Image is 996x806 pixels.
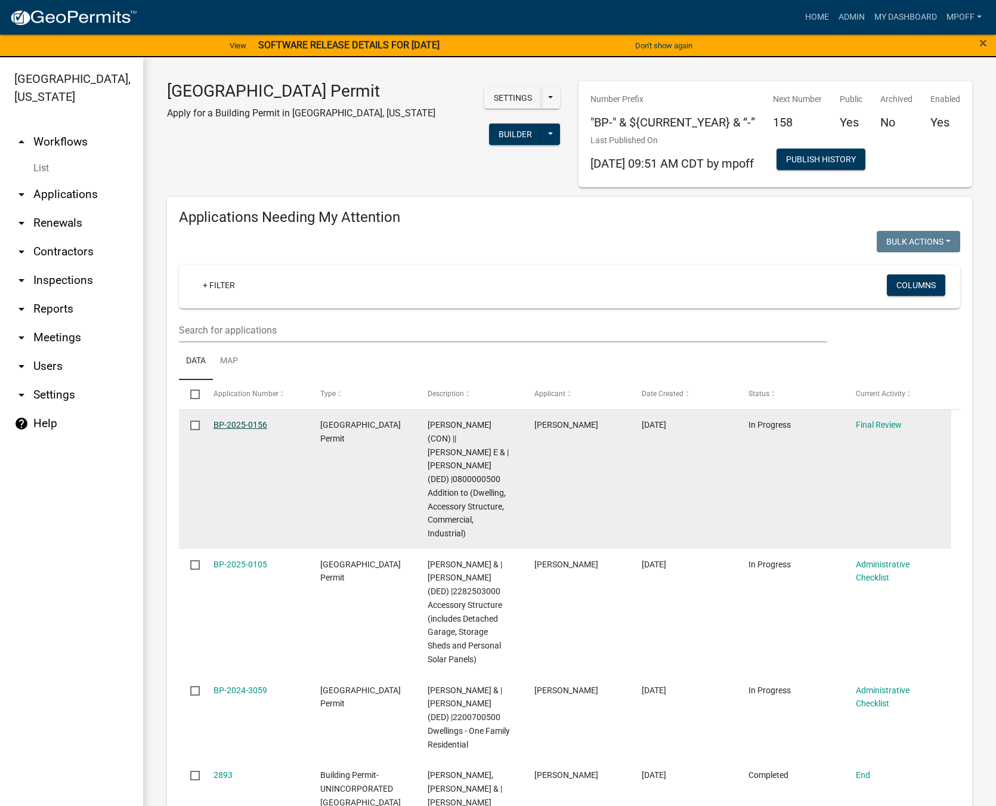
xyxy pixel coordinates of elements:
h5: Yes [840,115,862,129]
datatable-header-cell: Description [416,380,523,409]
datatable-header-cell: Select [179,380,202,409]
button: Bulk Actions [877,231,960,252]
span: Van Weelden, Matthew S & | Van Weelden, Teresa L (DED) |2282503000 Accessory Structure (includes ... [428,560,502,664]
span: Completed [748,770,788,780]
datatable-header-cell: Current Activity [844,380,951,409]
span: Matt Van Weelden [534,560,598,569]
span: Marion County Building Permit [320,560,401,583]
a: + Filter [193,274,245,296]
p: Apply for a Building Permit in [GEOGRAPHIC_DATA], [US_STATE] [167,106,435,121]
span: 07/15/2025 [642,560,666,569]
span: In Progress [748,685,791,695]
a: View [225,36,251,55]
h5: "BP-" & ${CURRENT_YEAR} & “-” [590,115,755,129]
a: Home [800,6,834,29]
span: Swank, Sonny T (CON) || Reeves, Jack E & | Reeves, Kristen J (DED) |0800000500 Addition to (Dwell... [428,420,509,538]
datatable-header-cell: Application Number [202,380,309,409]
p: Enabled [930,93,960,106]
h5: 158 [773,115,822,129]
p: Next Number [773,93,822,106]
i: arrow_drop_down [14,331,29,345]
a: Admin [834,6,870,29]
a: My Dashboard [870,6,942,29]
span: 09/23/2025 [642,420,666,430]
span: Clark, Howard F & | Clark, Christine L (DED) |2200700500 Dwellings - One Family Residential [428,685,510,749]
i: arrow_drop_up [14,135,29,149]
h4: Applications Needing My Attention [179,209,960,226]
span: Christine [534,685,598,695]
p: Last Published On [590,134,754,147]
i: arrow_drop_down [14,273,29,288]
span: Current Activity [856,390,905,398]
h5: No [880,115,913,129]
a: BP-2025-0105 [214,560,267,569]
span: Type [320,390,336,398]
h5: Yes [930,115,960,129]
a: Administrative Checklist [856,685,910,709]
span: Application Number [214,390,279,398]
span: Marion County Building Permit [320,420,401,443]
button: Publish History [777,149,865,170]
a: BP-2025-0156 [214,420,267,430]
a: mpoff [942,6,986,29]
strong: SOFTWARE RELEASE DETAILS FOR [DATE] [258,39,440,51]
i: arrow_drop_down [14,187,29,202]
span: Marion County Building Permit [320,685,401,709]
span: 10/08/2024 [642,685,666,695]
datatable-header-cell: Type [309,380,416,409]
span: In Progress [748,420,791,430]
wm-modal-confirm: Workflow Publish History [777,155,865,165]
span: Date Created [642,390,683,398]
span: 02/12/2024 [642,770,666,780]
span: Sonny Swank [534,420,598,430]
span: Applicant [534,390,565,398]
a: Data [179,342,213,381]
h3: [GEOGRAPHIC_DATA] Permit [167,81,435,101]
p: Archived [880,93,913,106]
i: arrow_drop_down [14,216,29,230]
span: Description [428,390,464,398]
datatable-header-cell: Applicant [523,380,630,409]
button: Builder [489,123,542,145]
button: Don't show again [630,36,697,55]
a: 2893 [214,770,233,780]
button: Columns [887,274,945,296]
span: DAN [534,770,598,780]
datatable-header-cell: Status [737,380,845,409]
button: Settings [484,87,542,109]
a: End [856,770,870,780]
i: arrow_drop_down [14,302,29,316]
i: arrow_drop_down [14,388,29,402]
span: Status [748,390,769,398]
a: Administrative Checklist [856,560,910,583]
span: [DATE] 09:51 AM CDT by mpoff [590,156,754,171]
p: Number Prefix [590,93,755,106]
button: Close [979,36,987,50]
datatable-header-cell: Date Created [630,380,737,409]
span: × [979,35,987,51]
a: Map [213,342,245,381]
span: In Progress [748,560,791,569]
a: BP-2024-3059 [214,685,267,695]
i: arrow_drop_down [14,359,29,373]
a: Final Review [856,420,902,430]
input: Search for applications [179,318,827,342]
i: help [14,416,29,431]
p: Public [840,93,862,106]
i: arrow_drop_down [14,245,29,259]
